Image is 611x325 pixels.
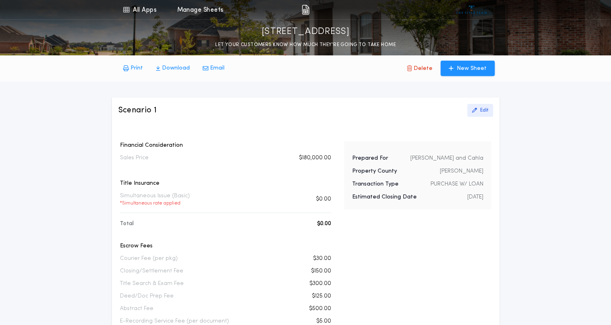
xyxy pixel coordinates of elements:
p: * Simultaneous rate applied [120,200,190,207]
p: Email [210,64,225,72]
p: [STREET_ADDRESS] [262,25,350,38]
button: Edit [467,104,493,117]
button: New Sheet [441,61,495,76]
p: Courier Fee (per pkg) [120,255,178,263]
img: img [302,5,309,15]
p: $180,000.00 [299,154,331,162]
p: Closing/Settlement Fee [120,267,183,275]
p: Title Insurance [120,179,331,188]
p: Total [120,220,134,228]
p: [DATE] [467,193,483,201]
p: [PERSON_NAME] and Cahla [410,154,483,162]
p: Print [130,64,143,72]
p: [PERSON_NAME] [439,167,483,175]
p: Delete [414,65,433,73]
p: $30.00 [313,255,331,263]
button: Email [196,61,231,76]
p: Abstract Fee [120,305,153,313]
p: Transaction Type [352,180,399,188]
p: LET YOUR CUSTOMERS KNOW HOW MUCH THEY’RE GOING TO TAKE HOME [215,41,396,49]
p: $0.00 [317,220,331,228]
p: Deed/Doc Prep Fee [120,292,174,300]
p: PURCHASE W/ LOAN [430,180,483,188]
button: Print [117,61,149,76]
p: Property County [352,167,397,175]
button: Delete [401,61,439,76]
p: Financial Consideration [120,141,331,150]
p: New Sheet [457,65,487,73]
p: Download [162,64,190,72]
img: vs-icon [456,6,487,14]
p: Sales Price [120,154,149,162]
h3: Scenario 1 [118,105,157,116]
p: Simultaneous Issue (Basic) [120,192,190,207]
button: Download [149,61,196,76]
p: Prepared For [352,154,388,162]
p: $300.00 [309,280,331,288]
p: $125.00 [312,292,331,300]
p: $500.00 [309,305,331,313]
p: Title Search & Exam Fee [120,280,184,288]
p: Edit [480,107,488,114]
p: $0.00 [316,195,331,203]
p: Escrow Fees [120,242,331,250]
p: $150.00 [311,267,331,275]
p: Estimated Closing Date [352,193,417,201]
